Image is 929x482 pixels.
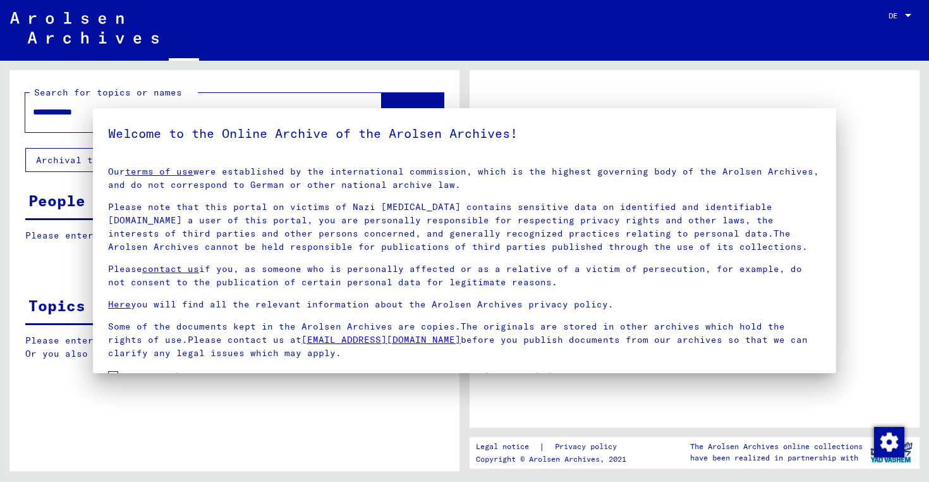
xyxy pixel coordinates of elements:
a: terms of use [125,166,193,177]
a: Here [108,299,131,310]
a: [EMAIL_ADDRESS][DOMAIN_NAME] [301,334,461,345]
a: contact us [142,263,199,275]
p: Please if you, as someone who is personally affected or as a relative of a victim of persecution,... [108,263,821,289]
p: Our were established by the international commission, which is the highest governing body of the ... [108,165,821,192]
p: Please note that this portal on victims of Nazi [MEDICAL_DATA] contains sensitive data on identif... [108,201,821,254]
p: you will find all the relevant information about the Arolsen Archives privacy policy. [108,298,821,311]
img: Zustimmung ändern [874,427,904,457]
p: Some of the documents kept in the Arolsen Archives are copies.The originals are stored in other a... [108,320,821,360]
span: Declaration of consent: I hereby declare my consent to using sensitive personal data solely for r... [123,369,821,414]
h5: Welcome to the Online Archive of the Arolsen Archives! [108,123,821,144]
